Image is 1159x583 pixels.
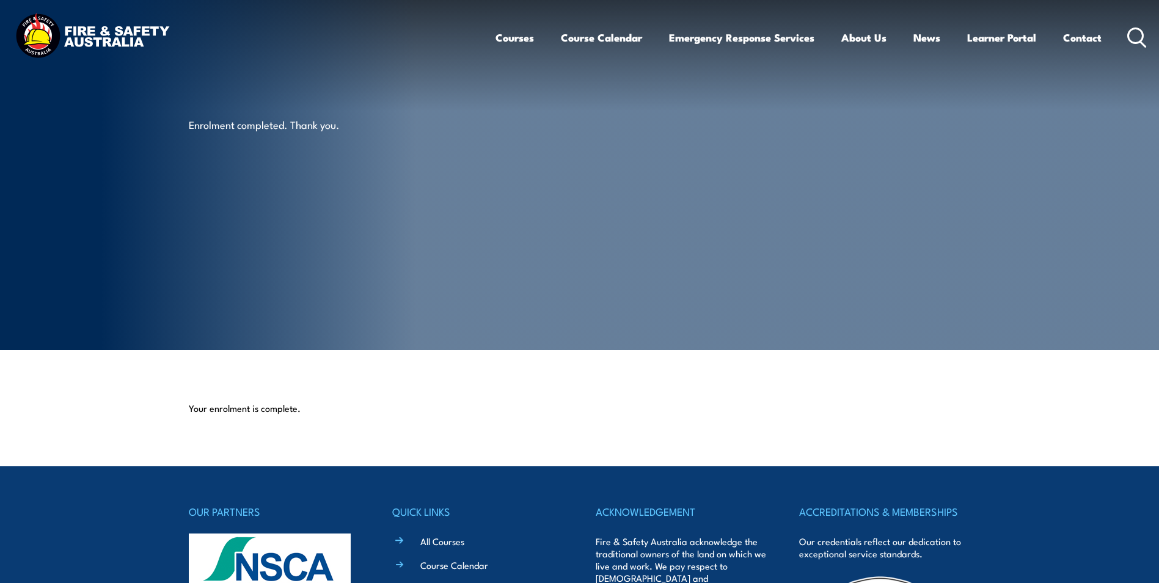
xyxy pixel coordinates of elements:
p: Enrolment completed. Thank you. [189,117,412,131]
h4: QUICK LINKS [392,503,563,520]
p: Our credentials reflect our dedication to exceptional service standards. [799,535,970,560]
a: About Us [841,21,887,54]
p: Your enrolment is complete. [189,402,971,414]
h4: OUR PARTNERS [189,503,360,520]
h4: ACCREDITATIONS & MEMBERSHIPS [799,503,970,520]
a: All Courses [420,535,464,548]
a: Courses [495,21,534,54]
a: Learner Portal [967,21,1036,54]
a: Course Calendar [420,559,488,571]
a: Course Calendar [561,21,642,54]
a: News [913,21,940,54]
a: Contact [1063,21,1102,54]
a: Emergency Response Services [669,21,814,54]
h4: ACKNOWLEDGEMENT [596,503,767,520]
